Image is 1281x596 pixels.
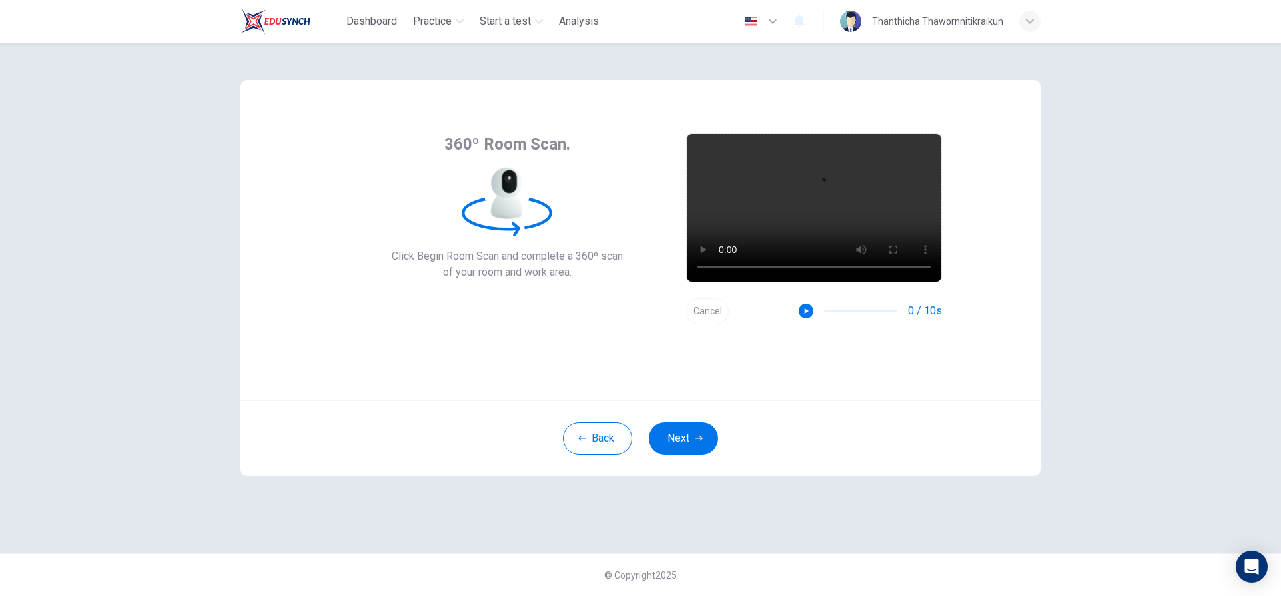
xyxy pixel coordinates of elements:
[480,13,531,29] span: Start a test
[408,9,469,33] button: Practice
[604,570,677,581] span: © Copyright 2025
[559,13,599,29] span: Analysis
[1236,551,1268,583] div: Open Intercom Messenger
[474,9,548,33] button: Start a test
[840,11,861,32] img: Profile picture
[444,133,570,155] span: 360º Room Scan.
[392,264,623,280] span: of your room and work area.
[392,248,623,264] span: Click Begin Room Scan and complete a 360º scan
[240,8,341,35] a: Train Test logo
[341,9,402,33] button: Dashboard
[686,298,729,324] button: Cancel
[563,422,632,455] button: Back
[554,9,604,33] button: Analysis
[908,303,942,319] span: 0 / 10s
[743,17,759,27] img: en
[240,8,310,35] img: Train Test logo
[649,422,718,455] button: Next
[346,13,397,29] span: Dashboard
[872,13,1003,29] div: Thanthicha Thawornnitikraikun
[413,13,452,29] span: Practice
